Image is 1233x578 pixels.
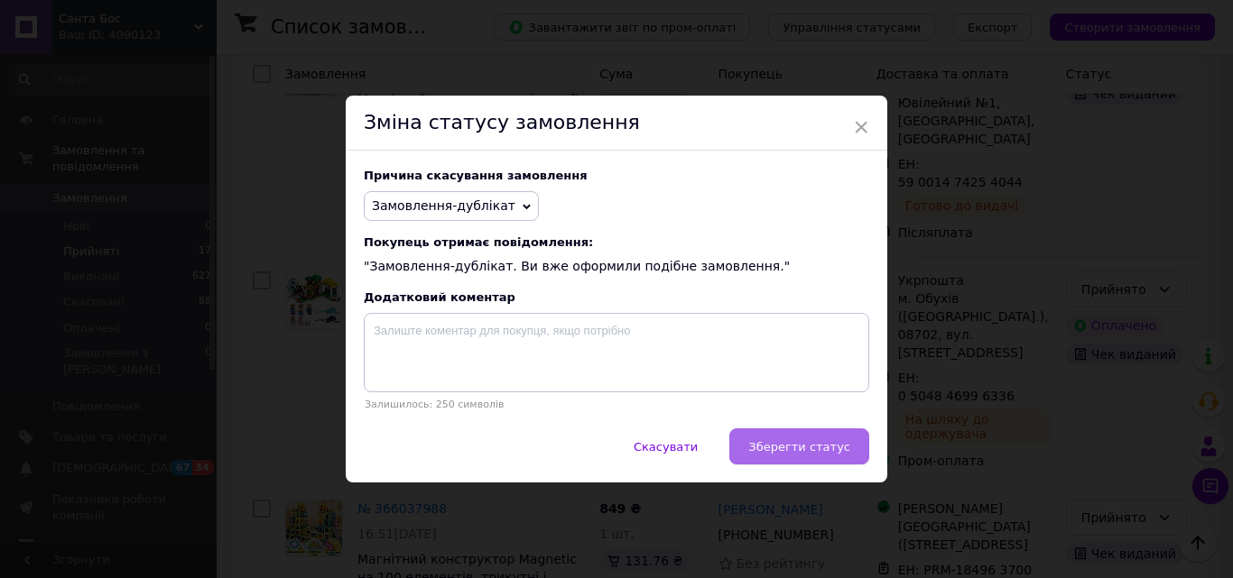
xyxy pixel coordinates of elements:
button: Зберегти статус [729,428,869,464]
span: Покупець отримає повідомлення: [364,235,869,249]
span: Зберегти статус [748,440,850,454]
span: Скасувати [634,440,698,454]
button: Скасувати [615,428,717,464]
span: Замовлення-дублікат [372,198,515,213]
div: Причина скасування замовлення [364,169,869,182]
span: × [853,112,869,142]
div: Додатковий коментар [364,290,869,304]
p: Залишилось: 250 символів [364,399,869,410]
div: Зміна статусу замовлення [346,96,887,151]
div: "Замовлення-дублікат. Ви вже оформили подібне замовлення." [364,235,869,276]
